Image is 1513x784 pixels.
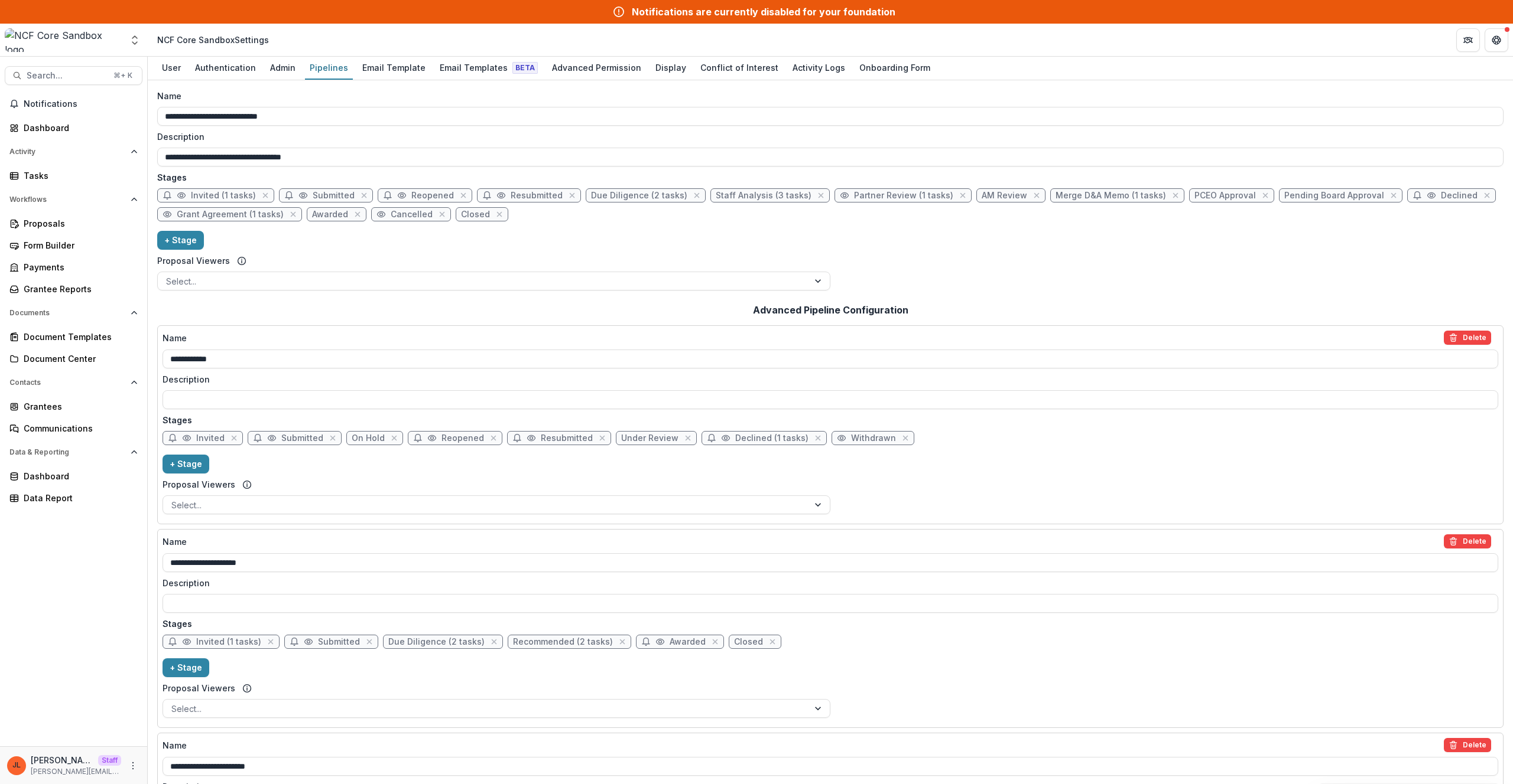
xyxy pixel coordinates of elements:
[511,191,563,201] span: Resubmitted
[163,373,1491,386] label: Description
[9,448,126,456] span: Data & Reporting
[313,191,355,201] span: Submitted
[957,190,969,201] button: close
[265,59,300,76] div: Admin
[709,636,721,648] button: close
[488,432,499,444] button: close
[591,191,687,201] span: Due Diligence (2 tasks)
[1056,191,1166,201] span: Merge D&A Memo (1 tasks)
[157,59,186,76] div: User
[547,57,646,80] a: Advanced Permission
[696,57,783,80] a: Conflict of Interest
[5,397,142,416] a: Grantees
[441,433,484,443] span: Reopened
[24,422,133,435] div: Communications
[488,636,500,648] button: close
[982,191,1027,201] span: AM Review
[265,57,300,80] a: Admin
[281,433,323,443] span: Submitted
[436,208,448,220] button: close
[126,759,140,773] button: More
[5,257,142,277] a: Payments
[696,59,783,76] div: Conflict of Interest
[190,57,261,80] a: Authentication
[5,303,142,322] button: Open Documents
[900,432,911,444] button: close
[753,305,908,316] h2: Advanced Pipeline Configuration
[352,433,385,443] span: On Hold
[1481,190,1493,201] button: close
[363,636,375,648] button: close
[651,59,691,76] div: Display
[358,59,430,76] div: Email Template
[855,59,935,76] div: Onboarding Form
[5,327,142,347] a: Document Templates
[411,191,454,201] span: Reopened
[616,636,628,648] button: close
[388,637,485,647] span: Due Diligence (2 tasks)
[163,739,187,752] p: Name
[5,190,142,209] button: Open Workflows
[358,190,370,201] button: close
[682,432,694,444] button: close
[24,470,133,482] div: Dashboard
[5,118,142,138] a: Dashboard
[788,57,850,80] a: Activity Logs
[312,210,348,220] span: Awarded
[1441,191,1478,201] span: Declined
[5,142,142,161] button: Open Activity
[24,331,133,343] div: Document Templates
[305,59,353,76] div: Pipelines
[716,191,811,201] span: Staff Analysis (3 tasks)
[854,191,953,201] span: Partner Review (1 tasks)
[512,62,538,74] span: Beta
[31,754,93,766] p: [PERSON_NAME]
[196,637,261,647] span: Invited (1 tasks)
[305,57,353,80] a: Pipelines
[9,195,126,204] span: Workflows
[157,130,1496,143] label: Description
[461,210,490,220] span: Closed
[5,488,142,508] a: Data Report
[163,332,187,344] p: Name
[24,352,133,365] div: Document Center
[27,71,106,81] span: Search...
[126,28,143,52] button: Open entity switcher
[1485,28,1508,52] button: Get Help
[191,191,256,201] span: Invited (1 tasks)
[24,283,133,295] div: Grantee Reports
[1284,191,1384,201] span: Pending Board Approval
[163,455,209,473] button: + Stage
[1031,190,1043,201] button: close
[24,400,133,413] div: Grantees
[259,190,271,201] button: close
[435,57,543,80] a: Email Templates Beta
[24,239,133,251] div: Form Builder
[767,636,778,648] button: close
[24,217,133,230] div: Proposals
[5,236,142,255] a: Form Builder
[228,432,240,444] button: close
[1194,191,1256,201] span: PCEO Approval
[358,57,430,80] a: Email Template
[1259,190,1271,201] button: close
[9,148,126,156] span: Activity
[157,90,181,102] p: Name
[190,59,261,76] div: Authentication
[391,210,433,220] span: Cancelled
[157,231,204,250] button: + Stage
[493,208,505,220] button: close
[632,5,895,19] div: Notifications are currently disabled for your foundation
[9,378,126,387] span: Contacts
[1444,738,1491,752] button: delete
[352,208,363,220] button: close
[5,279,142,299] a: Grantee Reports
[457,190,469,201] button: close
[855,57,935,80] a: Onboarding Form
[1456,28,1480,52] button: Partners
[5,66,142,85] button: Search...
[265,636,277,648] button: close
[815,190,827,201] button: close
[5,466,142,486] a: Dashboard
[163,414,1498,426] p: Stages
